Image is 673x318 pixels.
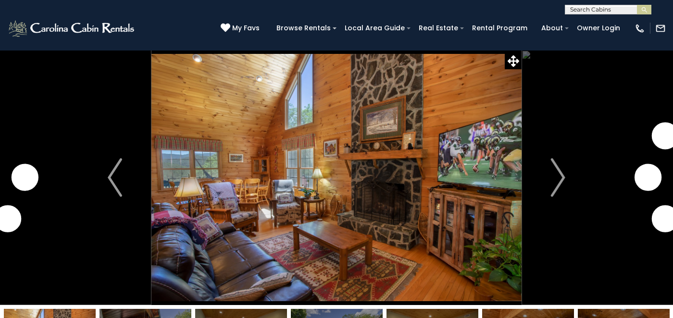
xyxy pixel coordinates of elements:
[272,21,336,36] a: Browse Rentals
[551,158,565,197] img: arrow
[108,158,122,197] img: arrow
[340,21,410,36] a: Local Area Guide
[655,23,666,34] img: mail-regular-white.png
[232,23,260,33] span: My Favs
[536,21,568,36] a: About
[467,21,532,36] a: Rental Program
[7,19,137,38] img: White-1-2.png
[635,23,645,34] img: phone-regular-white.png
[522,50,595,305] button: Next
[572,21,625,36] a: Owner Login
[221,23,262,34] a: My Favs
[78,50,151,305] button: Previous
[414,21,463,36] a: Real Estate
